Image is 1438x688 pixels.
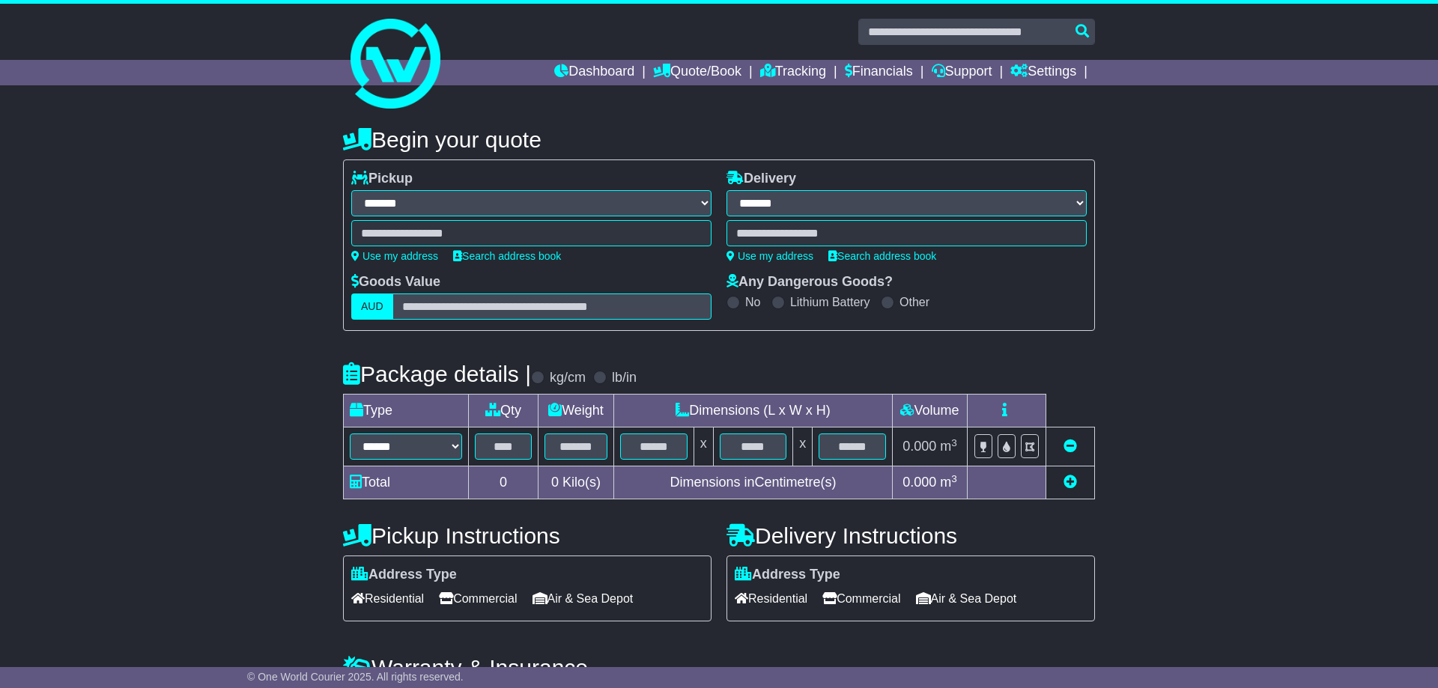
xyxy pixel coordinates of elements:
[902,439,936,454] span: 0.000
[550,370,586,386] label: kg/cm
[343,362,531,386] h4: Package details |
[940,439,957,454] span: m
[539,466,614,499] td: Kilo(s)
[828,250,936,262] a: Search address book
[932,60,992,85] a: Support
[822,587,900,610] span: Commercial
[726,523,1095,548] h4: Delivery Instructions
[1064,475,1077,490] a: Add new item
[351,293,393,320] label: AUD
[343,127,1095,152] h4: Begin your quote
[351,587,424,610] span: Residential
[351,274,440,290] label: Goods Value
[539,395,614,427] td: Weight
[735,587,807,610] span: Residential
[343,655,1095,680] h4: Warranty & Insurance
[726,274,893,290] label: Any Dangerous Goods?
[551,475,559,490] span: 0
[726,250,813,262] a: Use my address
[469,466,539,499] td: 0
[940,475,957,490] span: m
[613,466,892,499] td: Dimensions in Centimetre(s)
[899,295,929,309] label: Other
[533,587,634,610] span: Air & Sea Depot
[247,671,464,683] span: © One World Courier 2025. All rights reserved.
[554,60,634,85] a: Dashboard
[344,395,469,427] td: Type
[1064,439,1077,454] a: Remove this item
[845,60,913,85] a: Financials
[916,587,1017,610] span: Air & Sea Depot
[902,475,936,490] span: 0.000
[951,473,957,484] sup: 3
[694,427,713,466] td: x
[351,567,457,583] label: Address Type
[1010,60,1076,85] a: Settings
[793,427,813,466] td: x
[453,250,561,262] a: Search address book
[469,395,539,427] td: Qty
[951,437,957,448] sup: 3
[653,60,741,85] a: Quote/Book
[726,171,796,187] label: Delivery
[439,587,517,610] span: Commercial
[351,250,438,262] a: Use my address
[745,295,760,309] label: No
[351,171,413,187] label: Pickup
[344,466,469,499] td: Total
[790,295,870,309] label: Lithium Battery
[760,60,826,85] a: Tracking
[735,567,840,583] label: Address Type
[343,523,712,548] h4: Pickup Instructions
[613,395,892,427] td: Dimensions (L x W x H)
[612,370,637,386] label: lb/in
[892,395,967,427] td: Volume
